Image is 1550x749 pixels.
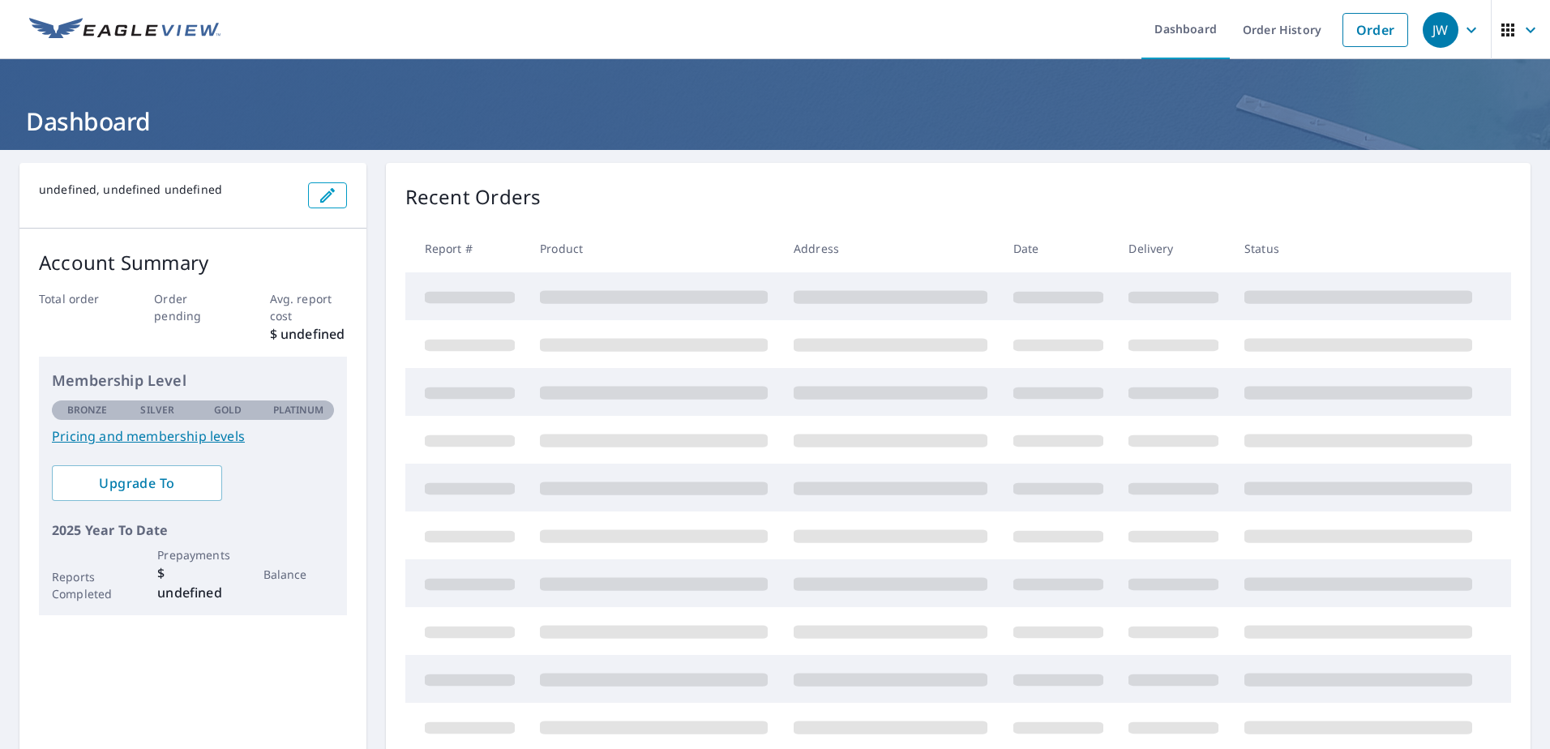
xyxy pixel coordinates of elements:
p: Silver [140,403,174,417]
p: Recent Orders [405,182,542,212]
p: 2025 Year To Date [52,520,334,540]
th: Delivery [1115,225,1231,272]
p: Order pending [154,290,231,324]
p: Membership Level [52,370,334,392]
h1: Dashboard [19,105,1531,138]
p: $ undefined [157,563,228,602]
p: Prepayments [157,546,228,563]
p: Gold [214,403,242,417]
th: Status [1231,225,1485,272]
p: undefined, undefined undefined [39,182,295,197]
a: Order [1342,13,1408,47]
th: Product [527,225,781,272]
p: Account Summary [39,248,347,277]
p: Bronze [67,403,108,417]
p: Reports Completed [52,568,122,602]
a: Upgrade To [52,465,222,501]
a: Pricing and membership levels [52,426,334,446]
span: Upgrade To [65,474,209,492]
th: Report # [405,225,528,272]
img: EV Logo [29,18,221,42]
div: JW [1423,12,1458,48]
th: Address [781,225,1000,272]
p: Balance [263,566,334,583]
p: Platinum [273,403,324,417]
p: $ undefined [270,324,347,344]
p: Avg. report cost [270,290,347,324]
p: Total order [39,290,116,307]
th: Date [1000,225,1116,272]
